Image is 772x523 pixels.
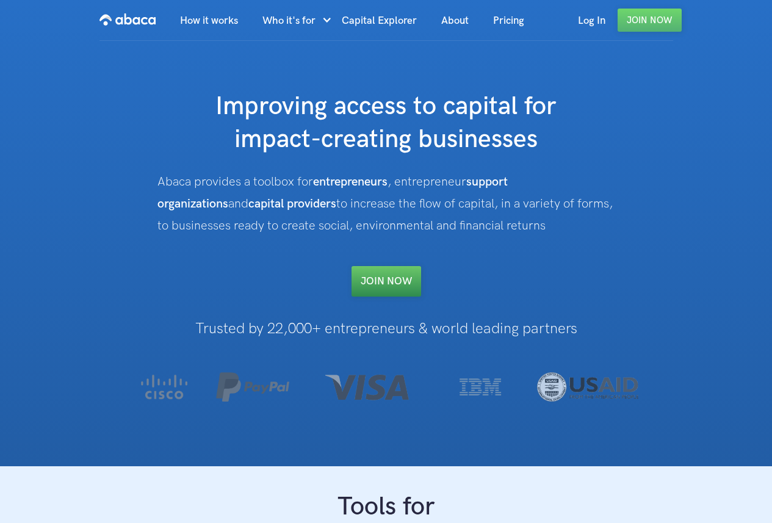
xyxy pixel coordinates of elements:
[248,197,336,211] strong: capital providers
[313,175,388,189] strong: entrepreneurs
[99,10,156,29] img: Abaca logo
[142,90,630,156] h1: Improving access to capital for impact-creating businesses
[157,171,615,237] div: Abaca provides a toolbox for , entrepreneur and to increase the flow of capital, in a variety of ...
[618,9,682,32] a: Join Now
[352,266,421,297] a: Join NOW
[116,321,657,337] h1: Trusted by 22,000+ entrepreneurs & world leading partners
